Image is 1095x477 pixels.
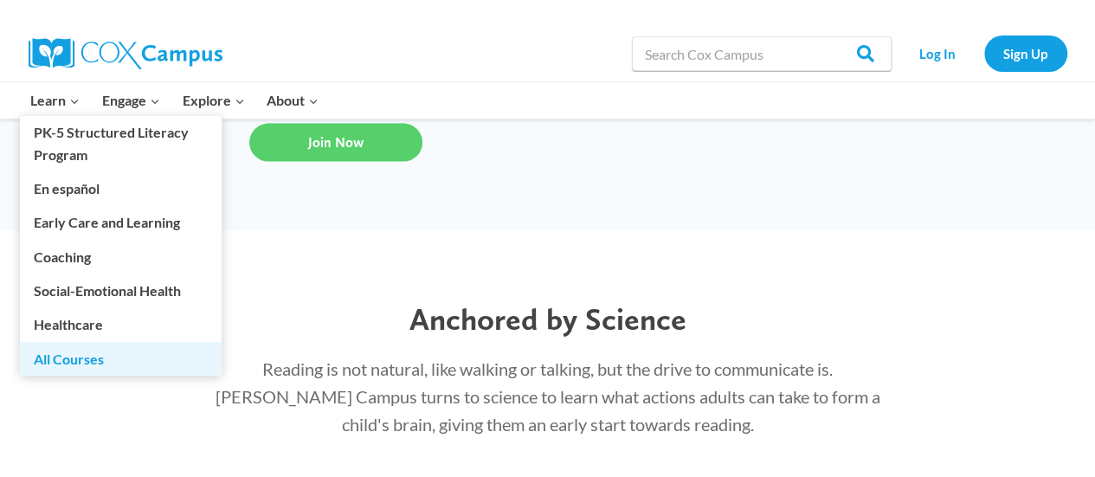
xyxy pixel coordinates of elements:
[308,134,364,151] span: Join Now
[900,35,976,71] a: Log In
[255,82,330,119] button: Child menu of About
[20,274,222,307] a: Social-Emotional Health
[91,82,171,119] button: Child menu of Engage
[20,82,330,119] nav: Primary Navigation
[900,35,1067,71] nav: Secondary Navigation
[20,240,222,273] a: Coaching
[409,300,686,338] span: Anchored by Science
[20,172,222,205] a: En español
[20,206,222,239] a: Early Care and Learning
[632,36,892,71] input: Search Cox Campus
[171,82,256,119] button: Child menu of Explore
[249,124,422,162] a: Join Now
[20,342,222,375] a: All Courses
[20,82,92,119] button: Child menu of Learn
[213,355,883,438] p: Reading is not natural, like walking or talking, but the drive to communicate is. [PERSON_NAME] C...
[29,38,222,69] img: Cox Campus
[984,35,1067,71] a: Sign Up
[20,308,222,341] a: Healthcare
[20,116,222,171] a: PK-5 Structured Literacy Program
